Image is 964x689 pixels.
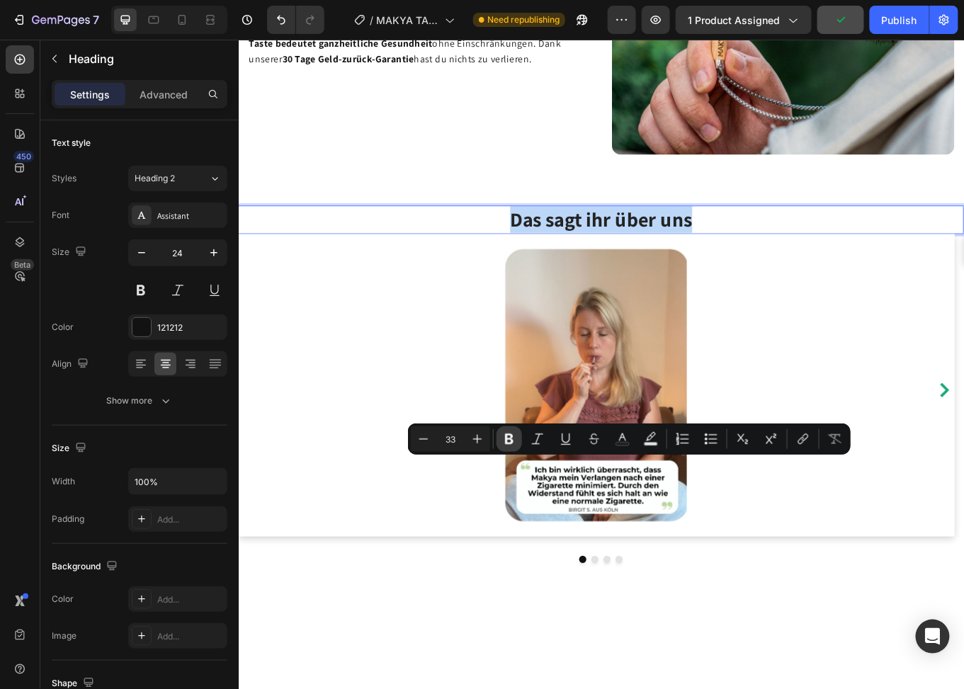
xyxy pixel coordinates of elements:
div: 121212 [157,321,224,334]
button: 7 [6,6,106,34]
div: Text style [52,137,91,149]
span: Heading 2 [135,172,175,185]
strong: 30 Tage Geld-zurück-Garantie [52,15,206,30]
p: Das sagt ihr über uns [1,195,849,226]
div: Beta [11,259,34,271]
p: Heading [69,50,222,67]
span: 1 product assigned [688,13,780,28]
div: Open Intercom Messenger [916,620,950,654]
div: Width [52,475,75,488]
div: Assistant [157,210,224,222]
button: 1 product assigned [676,6,812,34]
div: 450 [13,151,34,162]
button: Dot [442,604,450,613]
div: Size [52,439,89,458]
p: 7 [93,11,99,28]
span: / [370,13,373,28]
div: Background [52,557,120,576]
iframe: Design area [238,40,964,689]
div: Publish [882,13,917,28]
button: Heading 2 [128,166,227,191]
input: Auto [129,469,227,494]
button: Publish [870,6,929,34]
div: Show more [107,394,173,408]
div: Styles [52,172,76,185]
div: Font [52,209,69,222]
button: Dot [428,604,436,613]
div: Color [52,321,74,334]
span: MAKYA TASTE [LIVE] [376,13,439,28]
div: Add... [157,630,224,643]
button: Carousel Next Arrow [816,399,839,421]
div: Align [52,355,91,374]
button: Dot [414,604,422,613]
div: Undo/Redo [267,6,324,34]
div: Color [52,593,74,605]
div: Image [52,630,76,642]
div: Add... [157,593,224,606]
button: Dot [399,604,408,613]
div: Editor contextual toolbar [408,423,851,455]
p: Advanced [140,87,188,102]
span: Need republishing [487,13,560,26]
div: Add... [157,513,224,526]
div: Padding [52,513,84,525]
p: Settings [70,87,110,102]
button: Show more [52,388,227,414]
div: Size [52,243,89,262]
